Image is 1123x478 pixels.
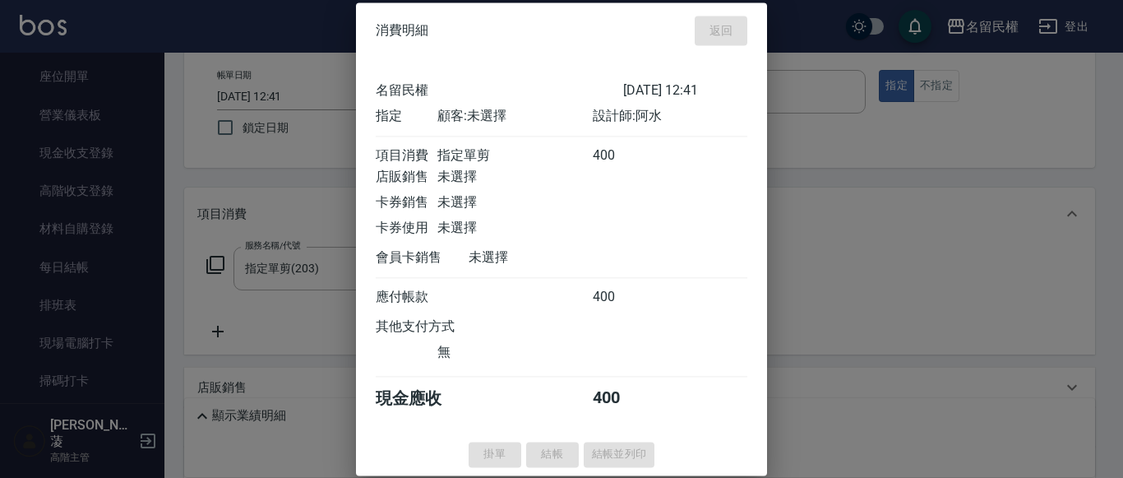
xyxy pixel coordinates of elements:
[437,194,592,211] div: 未選擇
[469,249,623,267] div: 未選擇
[376,22,428,39] span: 消費明細
[376,169,437,186] div: 店販銷售
[437,344,592,361] div: 無
[376,147,437,165] div: 項目消費
[376,194,437,211] div: 卡券銷售
[593,289,654,306] div: 400
[437,147,592,165] div: 指定單剪
[376,220,437,237] div: 卡券使用
[376,249,469,267] div: 會員卡銷售
[376,289,437,306] div: 應付帳款
[593,147,654,165] div: 400
[437,108,592,125] div: 顧客: 未選擇
[593,388,654,410] div: 400
[593,108,747,125] div: 設計師: 阿水
[437,220,592,237] div: 未選擇
[437,169,592,186] div: 未選擇
[376,318,500,336] div: 其他支付方式
[376,108,437,125] div: 指定
[376,82,623,100] div: 名留民權
[623,82,747,100] div: [DATE] 12:41
[376,388,469,410] div: 現金應收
